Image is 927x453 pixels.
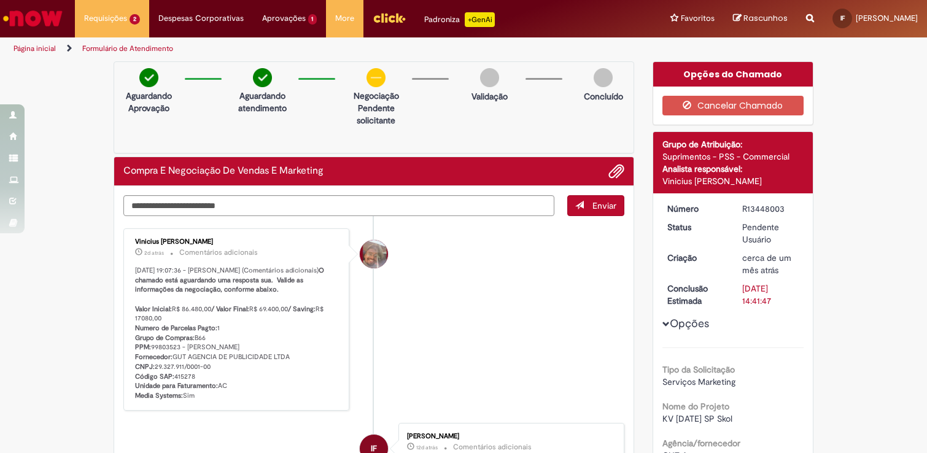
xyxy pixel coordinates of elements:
button: Cancelar Chamado [662,96,804,115]
img: img-circle-grey.png [480,68,499,87]
span: Enviar [592,200,616,211]
b: PPM: [135,343,151,352]
span: Requisições [84,12,127,25]
img: circle-minus.png [367,68,386,87]
b: / Saving: [288,304,316,314]
b: Código SAP: [135,372,174,381]
span: 2d atrás [144,249,164,257]
span: Aprovações [262,12,306,25]
span: 2 [130,14,140,25]
div: Opções do Chamado [653,62,813,87]
b: Media Systems: [135,391,183,400]
time: 18/09/2025 09:40:28 [416,444,438,451]
div: Pendente Usuário [742,221,799,246]
div: Padroniza [424,12,495,27]
p: Negociação [346,90,406,102]
span: KV [DATE] SP Skol [662,413,732,424]
div: Analista responsável: [662,163,804,175]
img: check-circle-green.png [139,68,158,87]
span: More [335,12,354,25]
div: [PERSON_NAME] [407,433,611,440]
b: Fornecedor: [135,352,173,362]
b: Agência/fornecedor [662,438,740,449]
p: Validação [471,90,508,103]
dt: Número [658,203,734,215]
div: 26/08/2025 11:54:58 [742,252,799,276]
div: [DATE] 14:41:47 [742,282,799,307]
div: R13448003 [742,203,799,215]
img: img-circle-grey.png [594,68,613,87]
small: Comentários adicionais [453,442,532,452]
span: Favoritos [681,12,715,25]
div: Vinicius [PERSON_NAME] [135,238,339,246]
div: Vinicius Rafael De Souza [360,240,388,268]
b: Nome do Projeto [662,401,729,412]
button: Enviar [567,195,624,216]
span: [PERSON_NAME] [856,13,918,23]
span: 1 [308,14,317,25]
textarea: Digite sua mensagem aqui... [123,195,554,216]
time: 26/08/2025 11:54:58 [742,252,791,276]
a: Página inicial [14,44,56,53]
b: Numero de Parcelas Pagto: [135,323,217,333]
img: ServiceNow [1,6,64,31]
div: Vinicius [PERSON_NAME] [662,175,804,187]
span: cerca de um mês atrás [742,252,791,276]
b: CNPJ: [135,362,155,371]
p: +GenAi [465,12,495,27]
time: 27/09/2025 19:07:36 [144,249,164,257]
span: Serviços Marketing [662,376,735,387]
p: Aguardando Aprovação [119,90,179,114]
span: 12d atrás [416,444,438,451]
p: [DATE] 19:07:36 - [PERSON_NAME] (Comentários adicionais) R$ 86.480,00 R$ 69.400,00 R$ 17080,00 1 ... [135,266,339,401]
b: / Valor Final: [211,304,249,314]
img: check-circle-green.png [253,68,272,87]
p: Concluído [584,90,623,103]
span: IF [840,14,845,22]
a: Rascunhos [733,13,788,25]
dt: Criação [658,252,734,264]
p: Aguardando atendimento [233,90,292,114]
b: O chamado está aguardando uma resposta sua. Valide as informações da negociação, conforme abaixo.... [135,266,326,314]
img: click_logo_yellow_360x200.png [373,9,406,27]
div: Suprimentos - PSS - Commercial [662,150,804,163]
span: Rascunhos [743,12,788,24]
p: Pendente solicitante [346,102,406,126]
div: Grupo de Atribuição: [662,138,804,150]
ul: Trilhas de página [9,37,609,60]
b: Unidade para Faturamento: [135,381,218,390]
h2: Compra E Negociação De Vendas E Marketing Histórico de tíquete [123,166,324,177]
span: Despesas Corporativas [158,12,244,25]
dt: Conclusão Estimada [658,282,734,307]
small: Comentários adicionais [179,247,258,258]
a: Formulário de Atendimento [82,44,173,53]
b: Grupo de Compras: [135,333,195,343]
b: Tipo da Solicitação [662,364,735,375]
button: Adicionar anexos [608,163,624,179]
dt: Status [658,221,734,233]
